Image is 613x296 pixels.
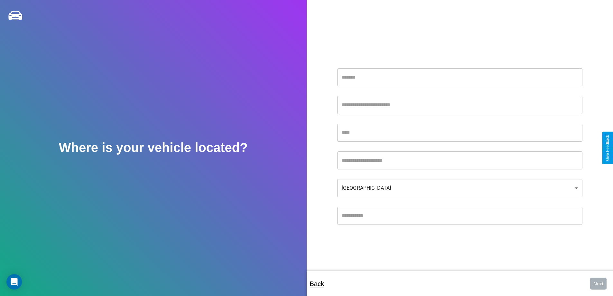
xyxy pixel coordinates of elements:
[310,278,324,290] p: Back
[590,278,607,290] button: Next
[605,135,610,161] div: Give Feedback
[6,274,22,290] div: Open Intercom Messenger
[59,140,248,155] h2: Where is your vehicle located?
[337,179,582,197] div: [GEOGRAPHIC_DATA]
